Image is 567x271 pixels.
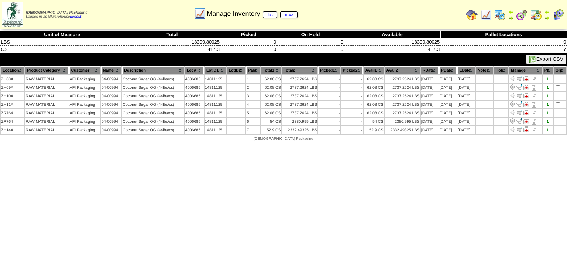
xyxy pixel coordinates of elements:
[364,75,384,83] td: 62.08 CS
[205,84,226,91] td: 14811125
[25,109,68,117] td: RAW MATERIAL
[523,93,529,98] img: Manage Hold
[457,109,475,117] td: [DATE]
[532,94,536,99] i: Note
[124,46,220,53] td: 417.3
[509,76,515,81] img: Adjust
[385,92,420,100] td: 2737.2624 LBS
[494,9,506,21] img: calendarprod.gif
[421,92,439,100] td: [DATE]
[457,126,475,134] td: [DATE]
[185,101,204,108] td: 4006685
[318,84,340,91] td: -
[26,11,87,15] span: [DEMOGRAPHIC_DATA] Packaging
[552,9,564,21] img: calendarcustomer.gif
[516,126,522,132] img: Move
[543,128,553,132] div: 1
[205,109,226,117] td: 14811125
[509,118,515,124] img: Adjust
[364,84,384,91] td: 62.08 CS
[207,10,298,18] span: Manage Inventory
[277,46,344,53] td: 0
[364,92,384,100] td: 62.08 CS
[440,38,567,46] td: 0
[69,84,100,91] td: AFI Packaging
[516,76,522,81] img: Move
[532,85,536,91] i: Note
[544,15,550,21] img: arrowright.gif
[509,84,515,90] img: Adjust
[122,118,184,125] td: Coconut Sugar OG (44lbs/cs)
[476,66,493,74] th: Notes
[385,109,420,117] td: 2737.2624 LBS
[480,9,492,21] img: line_graph.gif
[1,101,24,108] td: ZH11A
[205,92,226,100] td: 14811125
[185,126,204,134] td: 4006685
[529,56,536,63] img: excel.gif
[246,101,260,108] td: 4
[344,31,440,38] th: Available
[277,31,344,38] th: On Hold
[543,86,553,90] div: 1
[532,119,536,125] i: Note
[261,118,281,125] td: 54 CS
[341,92,362,100] td: -
[261,92,281,100] td: 62.08 CS
[516,101,522,107] img: Move
[227,66,245,74] th: LotID2
[0,31,124,38] th: Unit of Measure
[554,66,566,74] th: Grp
[509,126,515,132] img: Adjust
[457,84,475,91] td: [DATE]
[282,118,317,125] td: 2380.995 LBS
[1,126,24,134] td: ZH14A
[509,110,515,115] img: Adjust
[341,84,362,91] td: -
[220,38,277,46] td: 0
[318,118,340,125] td: -
[364,66,384,74] th: Avail1
[261,75,281,83] td: 62.08 CS
[341,126,362,134] td: -
[101,126,122,134] td: 04-00994
[385,84,420,91] td: 2737.2624 LBS
[516,93,522,98] img: Move
[185,109,204,117] td: 4006685
[69,109,100,117] td: AFI Packaging
[439,118,457,125] td: [DATE]
[523,110,529,115] img: Manage Hold
[341,101,362,108] td: -
[509,66,542,74] th: Manage
[364,109,384,117] td: 62.08 CS
[246,84,260,91] td: 2
[246,75,260,83] td: 1
[277,38,344,46] td: 0
[318,126,340,134] td: -
[440,46,567,53] td: 7
[341,109,362,117] td: -
[101,75,122,83] td: 04-00994
[69,75,100,83] td: AFI Packaging
[385,75,420,83] td: 2737.2624 LBS
[25,126,68,134] td: RAW MATERIAL
[69,126,100,134] td: AFI Packaging
[543,111,553,115] div: 1
[457,66,475,74] th: EDate
[194,8,206,20] img: line_graph.gif
[280,11,298,18] a: map
[421,101,439,108] td: [DATE]
[439,66,457,74] th: PDate
[439,92,457,100] td: [DATE]
[439,126,457,134] td: [DATE]
[466,9,478,21] img: home.gif
[261,101,281,108] td: 62.08 CS
[205,75,226,83] td: 14811125
[421,109,439,117] td: [DATE]
[385,126,420,134] td: 2332.49325 LBS
[246,109,260,117] td: 5
[282,101,317,108] td: 2737.2624 LBS
[344,46,440,53] td: 417.3
[254,137,313,141] span: [DEMOGRAPHIC_DATA] Packaging
[282,66,317,74] th: Total2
